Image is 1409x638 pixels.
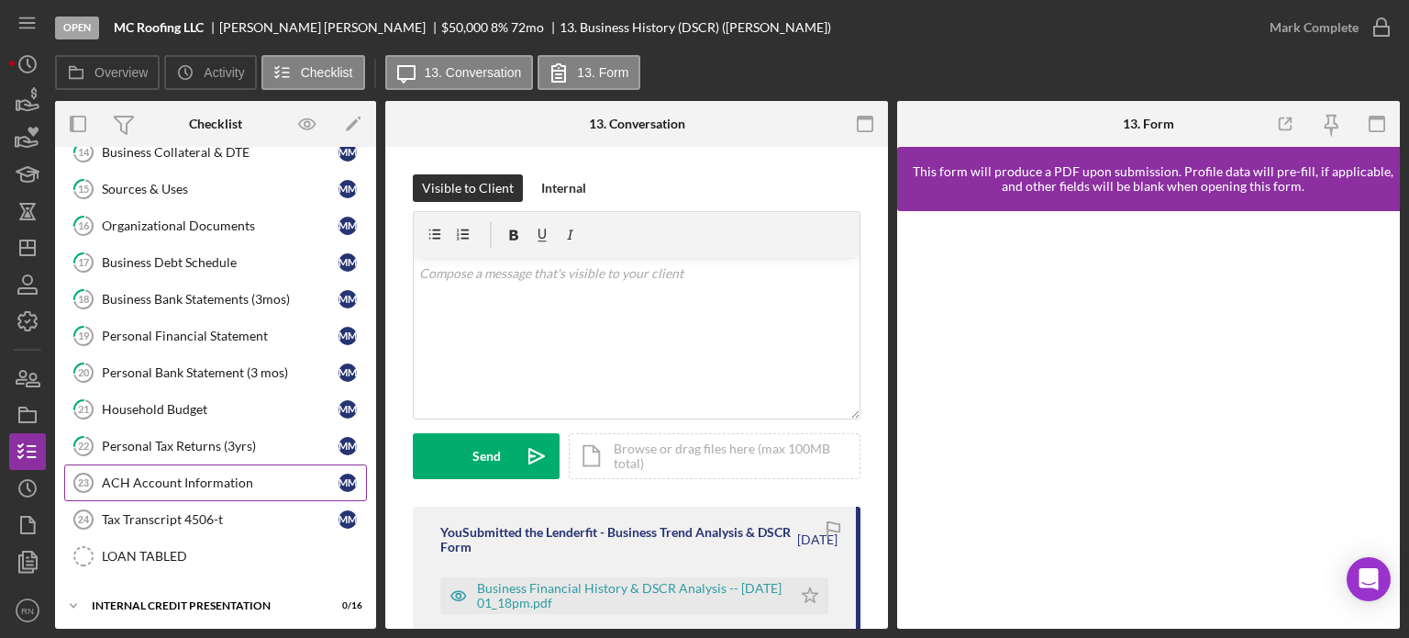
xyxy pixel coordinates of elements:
a: LOAN TABLED [64,538,367,575]
tspan: 15 [78,183,89,195]
tspan: 16 [78,219,90,231]
tspan: 14 [78,146,90,158]
div: 8 % [491,20,508,35]
text: RN [21,606,34,616]
div: M M [338,510,357,529]
button: Activity [164,55,256,90]
div: Sources & Uses [102,182,338,196]
a: 23ACH Account InformationMM [64,465,367,501]
div: [PERSON_NAME] [PERSON_NAME] [219,20,441,35]
tspan: 20 [78,366,90,378]
div: 72 mo [511,20,544,35]
div: Visible to Client [422,174,514,202]
div: Internal [541,174,586,202]
div: Business Collateral & DTE [102,145,338,160]
button: Mark Complete [1251,9,1400,46]
a: 24Tax Transcript 4506-tMM [64,501,367,538]
button: 13. Conversation [385,55,534,90]
div: Business Financial History & DSCR Analysis -- [DATE] 01_18pm.pdf [477,581,782,610]
div: M M [338,143,357,162]
button: Checklist [261,55,365,90]
div: Business Debt Schedule [102,255,338,270]
div: Send [472,433,501,479]
a: 20Personal Bank Statement (3 mos)MM [64,354,367,391]
div: Household Budget [102,402,338,417]
div: Open Intercom Messenger [1347,557,1391,601]
iframe: Lenderfit form [915,229,1383,610]
tspan: 22 [78,440,89,452]
a: 22Personal Tax Returns (3yrs)MM [64,428,367,465]
button: RN [9,592,46,629]
div: Mark Complete [1270,9,1359,46]
span: $50,000 [441,19,488,35]
div: This form will produce a PDF upon submission. Profile data will pre-fill, if applicable, and othe... [906,164,1400,194]
a: 21Household BudgetMM [64,391,367,428]
label: 13. Conversation [425,65,522,80]
b: MC Roofing LLC [114,20,204,35]
button: Visible to Client [413,174,523,202]
div: M M [338,474,357,492]
tspan: 19 [78,330,90,341]
button: Send [413,433,560,479]
tspan: 17 [78,256,90,268]
time: 2025-08-21 17:18 [797,532,838,547]
div: M M [338,364,357,382]
tspan: 24 [78,514,90,525]
div: M M [338,400,357,419]
a: 16Organizational DocumentsMM [64,207,367,244]
div: Organizational Documents [102,218,338,233]
div: 13. Conversation [589,117,685,131]
div: LOAN TABLED [102,549,366,564]
label: Checklist [301,65,353,80]
a: 15Sources & UsesMM [64,171,367,207]
div: 13. Form [1123,117,1174,131]
div: M M [338,327,357,345]
div: Internal Credit Presentation [92,600,316,611]
button: 13. Form [538,55,640,90]
a: 17Business Debt ScheduleMM [64,244,367,281]
div: 13. Business History (DSCR) ([PERSON_NAME]) [560,20,831,35]
tspan: 23 [78,477,89,488]
label: 13. Form [577,65,628,80]
a: 14Business Collateral & DTEMM [64,134,367,171]
label: Overview [94,65,148,80]
div: Checklist [189,117,242,131]
div: 0 / 16 [329,600,362,611]
div: You Submitted the Lenderfit - Business Trend Analysis & DSCR Form [440,525,794,554]
div: Open [55,17,99,39]
label: Activity [204,65,244,80]
div: M M [338,180,357,198]
div: Personal Financial Statement [102,329,338,343]
tspan: 18 [78,293,89,305]
button: Internal [532,174,595,202]
button: Business Financial History & DSCR Analysis -- [DATE] 01_18pm.pdf [440,577,828,614]
div: M M [338,290,357,308]
tspan: 21 [78,403,89,415]
button: Overview [55,55,160,90]
div: ACH Account Information [102,476,338,490]
div: Business Bank Statements (3mos) [102,292,338,307]
div: M M [338,217,357,235]
a: 18Business Bank Statements (3mos)MM [64,281,367,318]
div: Personal Tax Returns (3yrs) [102,439,338,453]
a: 19Personal Financial StatementMM [64,318,367,354]
div: Tax Transcript 4506-t [102,512,338,527]
div: M M [338,437,357,455]
div: Personal Bank Statement (3 mos) [102,365,338,380]
div: M M [338,253,357,272]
